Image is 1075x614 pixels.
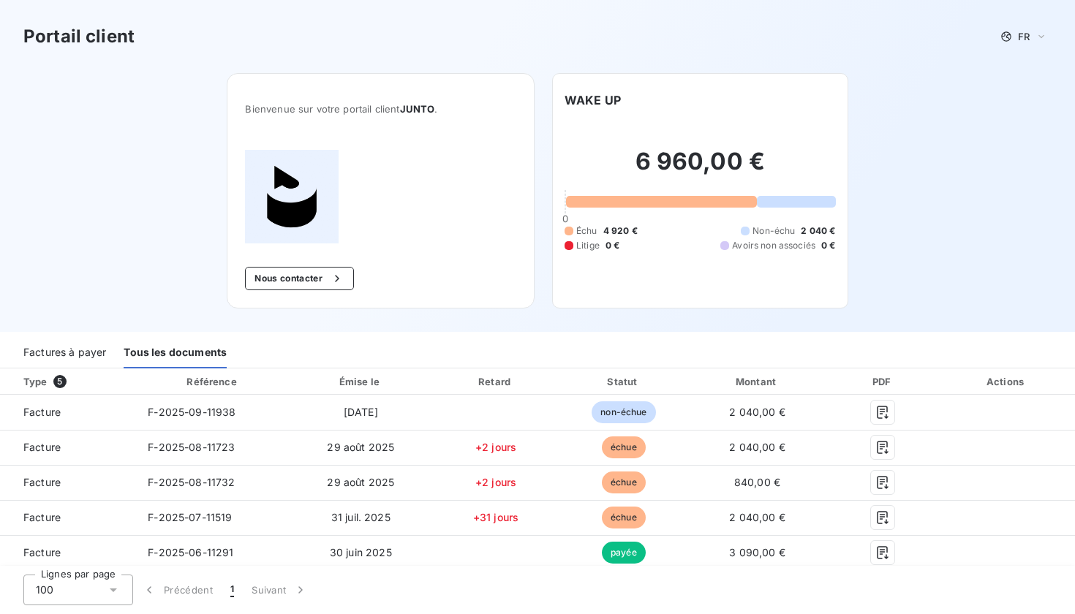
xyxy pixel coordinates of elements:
[344,406,378,418] span: [DATE]
[53,375,67,388] span: 5
[602,471,646,493] span: échue
[592,401,655,423] span: non-échue
[12,440,124,455] span: Facture
[186,376,236,387] div: Référence
[801,224,835,238] span: 2 040 €
[434,374,558,389] div: Retard
[602,436,646,458] span: échue
[148,476,235,488] span: F-2025-08-11732
[565,91,621,109] h6: WAKE UP
[565,147,836,191] h2: 6 960,00 €
[752,224,795,238] span: Non-échu
[729,406,785,418] span: 2 040,00 €
[941,374,1072,389] div: Actions
[36,583,53,597] span: 100
[606,239,619,252] span: 0 €
[729,511,785,523] span: 2 040,00 €
[148,406,235,418] span: F-2025-09-11938
[690,374,824,389] div: Montant
[148,511,232,523] span: F-2025-07-11519
[222,575,243,605] button: 1
[831,374,935,389] div: PDF
[15,374,133,389] div: Type
[400,103,435,115] span: JUNTO
[732,239,815,252] span: Avoirs non associés
[148,441,235,453] span: F-2025-08-11723
[23,23,135,50] h3: Portail client
[603,224,638,238] span: 4 920 €
[734,476,780,488] span: 840,00 €
[473,511,518,523] span: +31 jours
[475,476,516,488] span: +2 jours
[245,267,353,290] button: Nous contacter
[602,507,646,528] span: échue
[133,575,222,605] button: Précédent
[576,224,597,238] span: Échu
[562,213,568,224] span: 0
[245,103,516,115] span: Bienvenue sur votre portail client .
[331,511,391,523] span: 31 juil. 2025
[245,150,339,243] img: Company logo
[230,583,234,597] span: 1
[12,510,124,525] span: Facture
[327,441,394,453] span: 29 août 2025
[821,239,835,252] span: 0 €
[475,441,516,453] span: +2 jours
[23,338,106,368] div: Factures à payer
[729,546,785,558] span: 3 090,00 €
[148,546,233,558] span: F-2025-06-11291
[12,405,124,420] span: Facture
[124,338,227,368] div: Tous les documents
[12,545,124,560] span: Facture
[729,441,785,453] span: 2 040,00 €
[293,374,429,389] div: Émise le
[12,475,124,490] span: Facture
[564,374,684,389] div: Statut
[330,546,392,558] span: 30 juin 2025
[576,239,600,252] span: Litige
[327,476,394,488] span: 29 août 2025
[1018,31,1030,42] span: FR
[243,575,317,605] button: Suivant
[602,542,646,564] span: payée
